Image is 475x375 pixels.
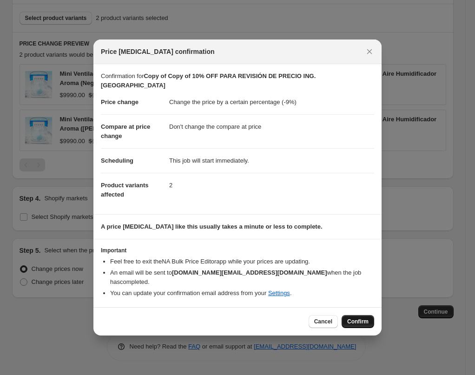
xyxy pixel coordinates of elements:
[101,72,374,90] p: Confirmation for
[268,289,290,296] a: Settings
[169,90,374,114] dd: Change the price by a certain percentage (-9%)
[101,157,133,164] span: Scheduling
[101,123,150,139] span: Compare at price change
[101,182,149,198] span: Product variants affected
[363,45,376,58] button: Close
[342,315,374,328] button: Confirm
[309,315,338,328] button: Cancel
[101,47,215,56] span: Price [MEDICAL_DATA] confirmation
[169,148,374,173] dd: This job will start immediately.
[110,257,374,266] li: Feel free to exit the NA Bulk Price Editor app while your prices are updating.
[110,289,374,298] li: You can update your confirmation email address from your .
[172,269,327,276] b: [DOMAIN_NAME][EMAIL_ADDRESS][DOMAIN_NAME]
[101,223,323,230] b: A price [MEDICAL_DATA] like this usually takes a minute or less to complete.
[110,268,374,287] li: An email will be sent to when the job has completed .
[169,114,374,139] dd: Don't change the compare at price
[101,72,316,89] b: Copy of Copy of 10% OFF PARA REVISIÓN DE PRECIO ING. [GEOGRAPHIC_DATA]
[314,318,332,325] span: Cancel
[347,318,369,325] span: Confirm
[101,99,139,105] span: Price change
[101,247,374,254] h3: Important
[169,173,374,197] dd: 2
